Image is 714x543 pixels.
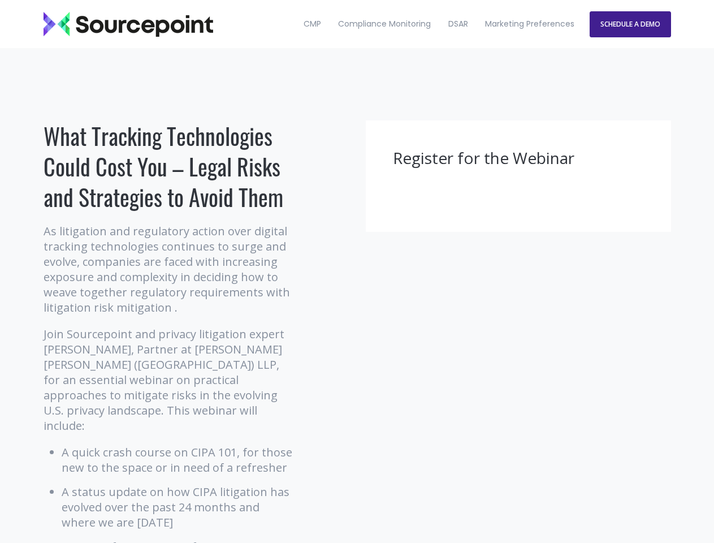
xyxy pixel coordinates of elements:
[393,148,644,169] h3: Register for the Webinar
[62,484,295,530] li: A status update on how CIPA litigation has evolved over the past 24 months and where we are [DATE]
[44,326,295,433] p: Join Sourcepoint and privacy litigation expert [PERSON_NAME], Partner at [PERSON_NAME] [PERSON_NA...
[62,445,295,475] li: A quick crash course on CIPA 101, for those new to the space or in need of a refresher
[44,223,295,315] p: As litigation and regulatory action over digital tracking technologies continues to surge and evo...
[44,12,213,37] img: Sourcepoint_logo_black_transparent (2)-2
[590,11,671,37] a: SCHEDULE A DEMO
[44,120,295,212] h1: What Tracking Technologies Could Cost You – Legal Risks and Strategies to Avoid Them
